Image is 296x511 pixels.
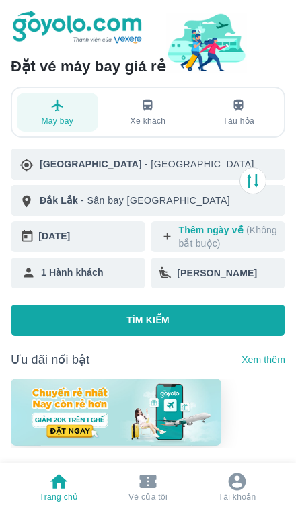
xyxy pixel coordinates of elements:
[28,463,89,511] button: Trang chủ
[11,305,285,336] button: TÌM KIẾM
[151,221,285,252] button: Thêm ngày về (Không bắt buộc)
[207,463,268,511] button: Tài khoản
[177,266,285,280] div: [PERSON_NAME]
[11,11,145,44] img: logo
[11,221,145,252] button: [DATE]
[166,13,247,73] img: banner
[198,93,279,132] button: Tàu hỏa
[11,379,221,446] img: banner-home
[178,223,280,250] p: Thêm ngày về
[126,313,170,327] p: TÌM KIẾM
[118,463,178,511] button: Vé của tôi
[108,93,189,132] button: Xe khách
[11,263,145,283] div: 1 Hành khách
[11,352,89,368] p: Ưu đãi nổi bật
[242,353,285,366] p: Xem thêm
[17,93,98,132] button: Máy bay
[11,57,166,76] h6: Đặt vé máy bay giá rẻ
[41,266,104,279] p: 1 Hành khách
[38,227,140,246] div: [DATE]
[12,88,284,136] div: transportation tabs
[178,225,276,249] p: (Không bắt buộc)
